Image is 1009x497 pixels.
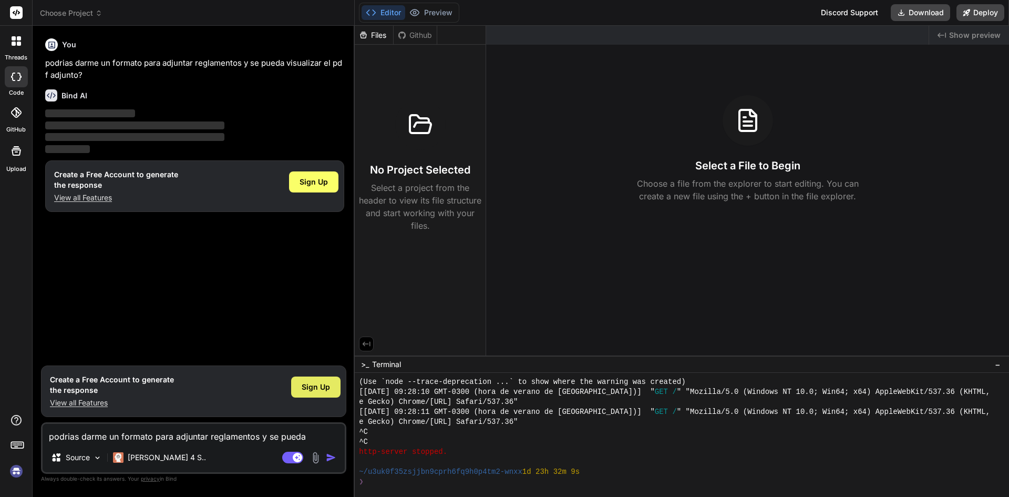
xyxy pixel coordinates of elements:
[359,387,655,397] span: [[DATE] 09:28:10 GMT-0300 (hora de verano de [GEOGRAPHIC_DATA])] "
[41,474,346,484] p: Always double-check its answers. Your in Bind
[815,4,884,21] div: Discord Support
[655,407,668,417] span: GET
[6,125,26,134] label: GitHub
[45,133,224,141] span: ‌
[995,359,1001,370] span: −
[310,452,322,464] img: attachment
[45,145,90,153] span: ‌
[300,177,328,187] span: Sign Up
[302,382,330,392] span: Sign Up
[45,109,135,117] span: ‌
[655,387,668,397] span: GET
[362,5,405,20] button: Editor
[40,8,102,18] span: Choose Project
[891,4,950,21] button: Download
[359,417,518,427] span: e Gecko) Chrome/[URL] Safari/537.36"
[93,453,102,462] img: Pick Models
[113,452,123,463] img: Claude 4 Sonnet
[61,90,87,101] h6: Bind AI
[695,158,800,173] h3: Select a File to Begin
[361,359,369,370] span: >_
[370,163,470,177] h3: No Project Selected
[359,377,685,387] span: (Use `node --trace-deprecation ...` to show where the warning was created)
[141,475,160,482] span: privacy
[50,374,174,395] h1: Create a Free Account to generate the response
[45,57,344,81] p: podrias darme un formato para adjuntar reglamentos y se pueda visualizar el pdf adjunto?
[5,53,27,62] label: threads
[672,387,676,397] span: /
[326,452,336,463] img: icon
[405,5,457,20] button: Preview
[993,356,1003,373] button: −
[359,437,368,447] span: ^C
[9,88,24,97] label: code
[6,165,26,174] label: Upload
[677,387,1008,397] span: " "Mozilla/5.0 (Windows NT 10.0; Win64; x64) AppleWebKit/537.36 (KHTML, lik
[630,177,866,202] p: Choose a file from the explorer to start editing. You can create a new file using the + button in...
[394,30,437,40] div: Github
[359,181,481,232] p: Select a project from the header to view its file structure and start working with your files.
[359,407,655,417] span: [[DATE] 09:28:11 GMT-0300 (hora de verano de [GEOGRAPHIC_DATA])] "
[355,30,393,40] div: Files
[359,477,364,487] span: ❯
[359,427,368,437] span: ^C
[949,30,1001,40] span: Show preview
[672,407,676,417] span: /
[62,39,76,50] h6: You
[372,359,401,370] span: Terminal
[359,467,522,477] span: ~/u3uk0f35zsjjbn9cprh6fq9h0p4tm2-wnxx
[128,452,206,463] p: [PERSON_NAME] 4 S..
[359,447,447,457] span: http-server stopped.
[7,462,25,480] img: signin
[677,407,1008,417] span: " "Mozilla/5.0 (Windows NT 10.0; Win64; x64) AppleWebKit/537.36 (KHTML, lik
[54,169,178,190] h1: Create a Free Account to generate the response
[66,452,90,463] p: Source
[522,467,580,477] span: 1d 23h 32m 9s
[54,192,178,203] p: View all Features
[45,121,224,129] span: ‌
[50,398,174,408] p: View all Features
[359,397,518,407] span: e Gecko) Chrome/[URL] Safari/537.36"
[956,4,1004,21] button: Deploy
